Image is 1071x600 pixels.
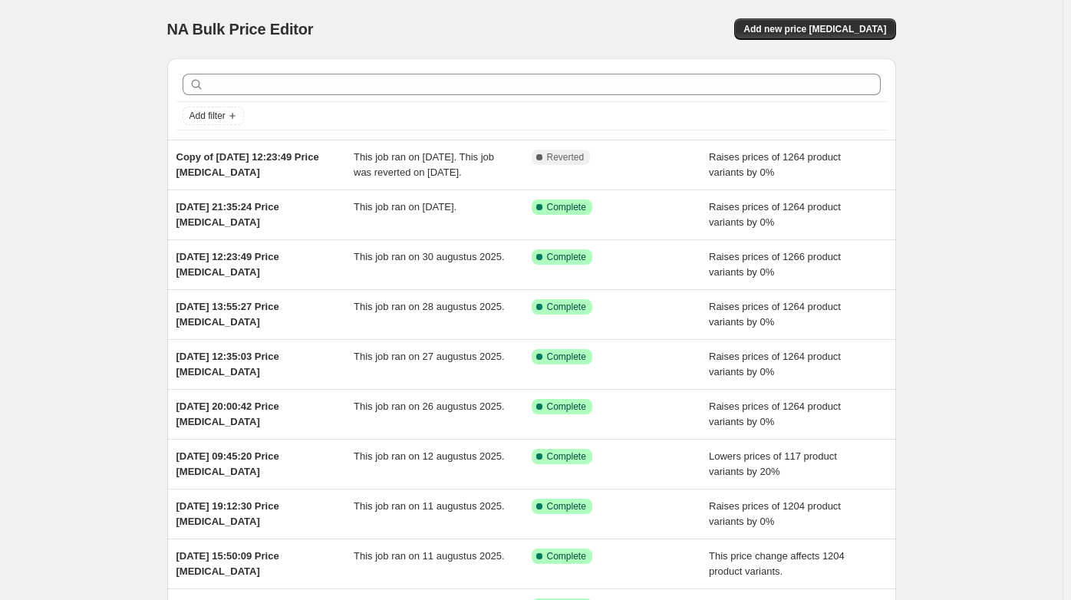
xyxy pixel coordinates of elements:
[547,301,586,313] span: Complete
[176,550,279,577] span: [DATE] 15:50:09 Price [MEDICAL_DATA]
[354,351,505,362] span: This job ran on 27 augustus 2025.
[176,351,279,377] span: [DATE] 12:35:03 Price [MEDICAL_DATA]
[547,201,586,213] span: Complete
[709,450,837,477] span: Lowers prices of 117 product variants by 20%
[354,151,494,178] span: This job ran on [DATE]. This job was reverted on [DATE].
[547,151,585,163] span: Reverted
[167,21,314,38] span: NA Bulk Price Editor
[709,351,841,377] span: Raises prices of 1264 product variants by 0%
[354,201,456,213] span: This job ran on [DATE].
[709,201,841,228] span: Raises prices of 1264 product variants by 0%
[176,151,319,178] span: Copy of [DATE] 12:23:49 Price [MEDICAL_DATA]
[176,301,279,328] span: [DATE] 13:55:27 Price [MEDICAL_DATA]
[709,550,845,577] span: This price change affects 1204 product variants.
[354,401,505,412] span: This job ran on 26 augustus 2025.
[354,450,505,462] span: This job ran on 12 augustus 2025.
[176,251,279,278] span: [DATE] 12:23:49 Price [MEDICAL_DATA]
[183,107,244,125] button: Add filter
[709,301,841,328] span: Raises prices of 1264 product variants by 0%
[176,500,279,527] span: [DATE] 19:12:30 Price [MEDICAL_DATA]
[547,450,586,463] span: Complete
[547,550,586,562] span: Complete
[743,23,886,35] span: Add new price [MEDICAL_DATA]
[176,201,279,228] span: [DATE] 21:35:24 Price [MEDICAL_DATA]
[709,401,841,427] span: Raises prices of 1264 product variants by 0%
[354,500,505,512] span: This job ran on 11 augustus 2025.
[547,401,586,413] span: Complete
[709,251,841,278] span: Raises prices of 1266 product variants by 0%
[189,110,226,122] span: Add filter
[176,401,279,427] span: [DATE] 20:00:42 Price [MEDICAL_DATA]
[176,450,279,477] span: [DATE] 09:45:20 Price [MEDICAL_DATA]
[354,301,505,312] span: This job ran on 28 augustus 2025.
[354,550,505,562] span: This job ran on 11 augustus 2025.
[547,351,586,363] span: Complete
[354,251,505,262] span: This job ran on 30 augustus 2025.
[709,151,841,178] span: Raises prices of 1264 product variants by 0%
[547,500,586,513] span: Complete
[547,251,586,263] span: Complete
[709,500,841,527] span: Raises prices of 1204 product variants by 0%
[734,18,895,40] button: Add new price [MEDICAL_DATA]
